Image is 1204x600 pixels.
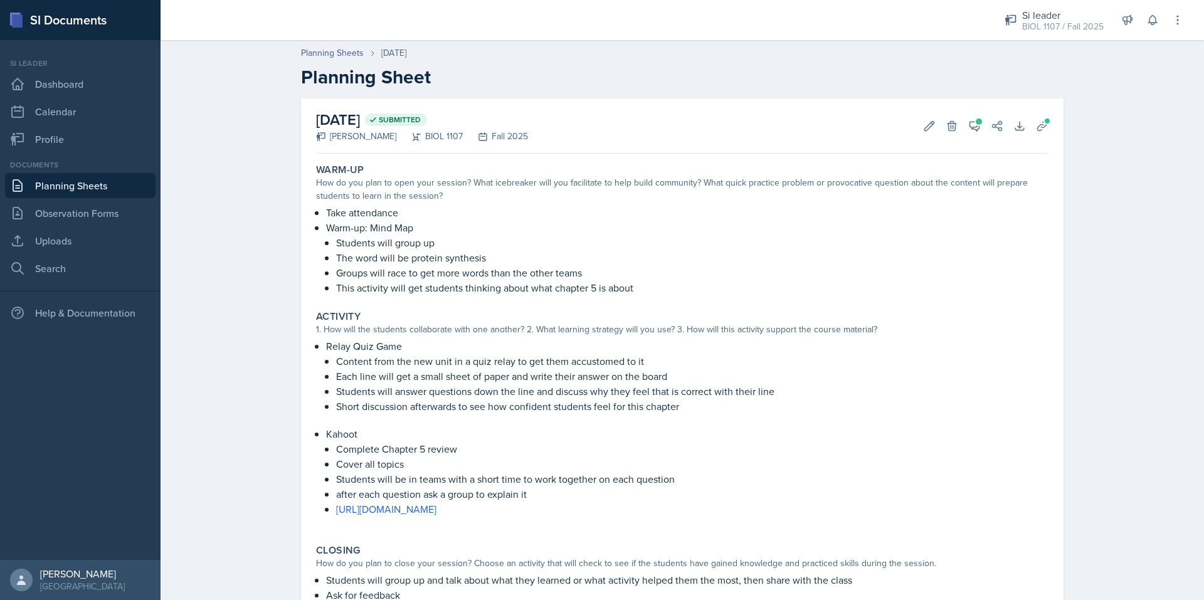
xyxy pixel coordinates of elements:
div: BIOL 1107 [396,130,463,143]
div: [PERSON_NAME] [40,567,125,580]
h2: Planning Sheet [301,66,1064,88]
div: Si leader [5,58,156,69]
p: Warm-up: Mind Map [326,220,1048,235]
p: Complete Chapter 5 review [336,441,1048,456]
p: Each line will get a small sheet of paper and write their answer on the board [336,369,1048,384]
p: Groups will race to get more words than the other teams [336,265,1048,280]
a: Dashboard [5,71,156,97]
div: How do you plan to open your session? What icebreaker will you facilitate to help build community... [316,176,1048,203]
a: [URL][DOMAIN_NAME] [336,502,436,516]
a: Observation Forms [5,201,156,226]
h2: [DATE] [316,108,528,131]
p: Students will answer questions down the line and discuss why they feel that is correct with their... [336,384,1048,399]
label: Warm-Up [316,164,364,176]
div: [PERSON_NAME] [316,130,396,143]
p: Take attendance [326,205,1048,220]
a: Profile [5,127,156,152]
p: Students will be in teams with a short time to work together on each question [336,471,1048,487]
a: Search [5,256,156,281]
p: Content from the new unit in a quiz relay to get them accustomed to it [336,354,1048,369]
label: Activity [316,310,361,323]
a: Uploads [5,228,156,253]
div: 1. How will the students collaborate with one another? 2. What learning strategy will you use? 3.... [316,323,1048,336]
div: Help & Documentation [5,300,156,325]
a: Planning Sheets [5,173,156,198]
div: Si leader [1022,8,1104,23]
div: [GEOGRAPHIC_DATA] [40,580,125,592]
p: Short discussion afterwards to see how confident students feel for this chapter [336,399,1048,414]
p: Kahoot [326,426,1048,441]
span: Submitted [379,115,421,125]
a: Planning Sheets [301,46,364,60]
p: Students will group up and talk about what they learned or what activity helped them the most, th... [326,572,1048,587]
p: The word will be protein synthesis [336,250,1048,265]
p: Cover all topics [336,456,1048,471]
p: Students will group up [336,235,1048,250]
p: This activity will get students thinking about what chapter 5 is about [336,280,1048,295]
div: BIOL 1107 / Fall 2025 [1022,20,1104,33]
div: Documents [5,159,156,171]
div: [DATE] [381,46,406,60]
label: Closing [316,544,361,557]
div: Fall 2025 [463,130,528,143]
div: How do you plan to close your session? Choose an activity that will check to see if the students ... [316,557,1048,570]
p: after each question ask a group to explain it [336,487,1048,502]
p: Relay Quiz Game [326,339,1048,354]
a: Calendar [5,99,156,124]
